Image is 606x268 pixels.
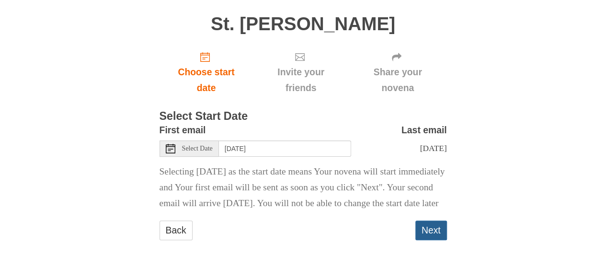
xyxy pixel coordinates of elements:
[415,221,447,240] button: Next
[160,164,447,211] p: Selecting [DATE] as the start date means Your novena will start immediately and Your first email ...
[358,64,437,96] span: Share your novena
[401,122,447,138] label: Last email
[349,44,447,101] div: Click "Next" to confirm your start date first.
[160,221,193,240] a: Back
[169,64,244,96] span: Choose start date
[420,143,446,153] span: [DATE]
[219,140,351,157] input: Use the arrow keys to pick a date
[160,122,206,138] label: First email
[263,64,339,96] span: Invite your friends
[182,145,213,152] span: Select Date
[160,44,253,101] a: Choose start date
[253,44,348,101] div: Click "Next" to confirm your start date first.
[160,14,447,35] h1: St. [PERSON_NAME]
[160,110,447,123] h3: Select Start Date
